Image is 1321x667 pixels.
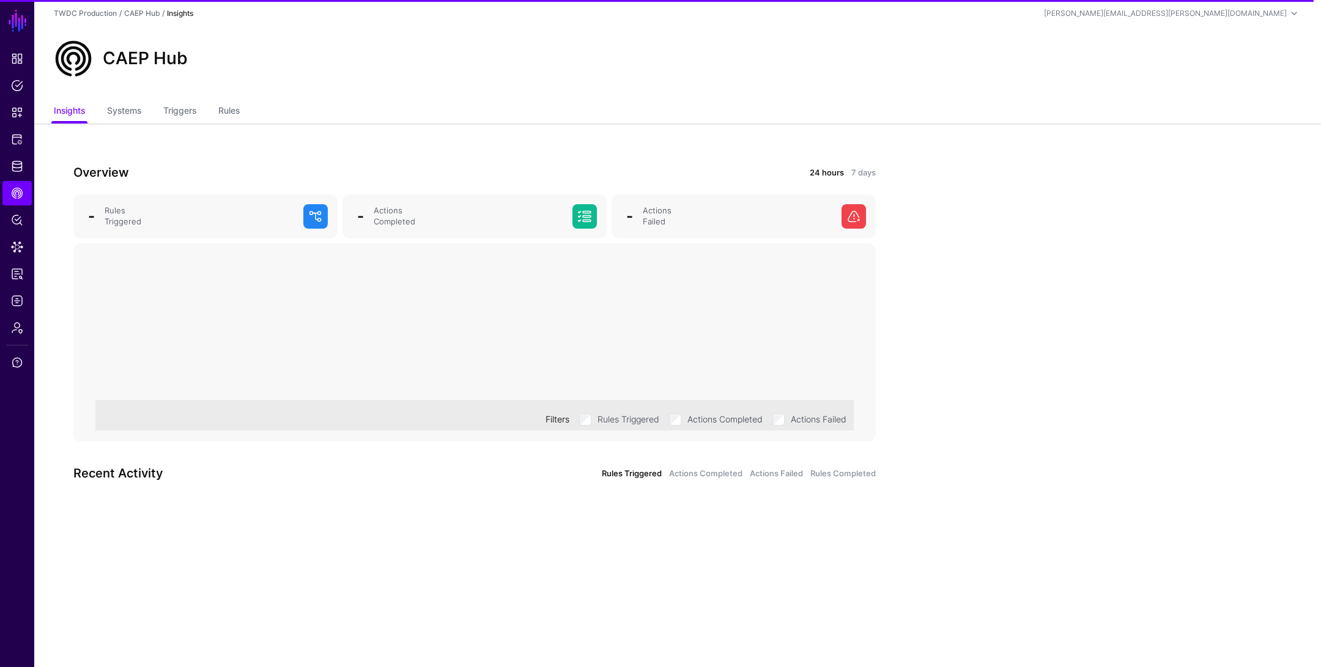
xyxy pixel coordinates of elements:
[669,468,742,480] a: Actions Completed
[598,411,659,426] label: Rules Triggered
[11,295,23,307] span: Logs
[124,9,160,18] a: CAEP Hub
[11,53,23,65] span: Dashboard
[11,322,23,334] span: Admin
[2,208,32,232] a: Policy Lens
[2,73,32,98] a: Policies
[687,411,763,426] label: Actions Completed
[2,154,32,179] a: Identity Data Fabric
[107,100,141,123] a: Systems
[73,463,467,483] h3: Recent Activity
[11,187,23,199] span: CAEP Hub
[810,167,844,179] a: 24 hours
[638,205,837,227] div: Actions Failed
[2,289,32,313] a: Logs
[750,468,803,480] a: Actions Failed
[11,268,23,280] span: Reports
[11,133,23,146] span: Protected Systems
[54,9,117,18] a: TWDC Production
[602,468,662,480] a: Rules Triggered
[100,205,298,227] div: Rules Triggered
[2,127,32,152] a: Protected Systems
[851,167,876,179] a: 7 days
[163,100,196,123] a: Triggers
[117,8,124,19] div: /
[11,356,23,369] span: Support
[103,48,188,69] h2: CAEP Hub
[7,7,28,34] a: SGNL
[2,235,32,259] a: Data Lens
[54,100,85,123] a: Insights
[218,100,240,123] a: Rules
[11,106,23,119] span: Snippets
[357,207,364,225] span: -
[626,207,633,225] span: -
[2,181,32,205] a: CAEP Hub
[88,207,95,225] span: -
[369,205,568,227] div: Actions Completed
[160,8,167,19] div: /
[167,9,193,18] strong: Insights
[1044,8,1287,19] div: [PERSON_NAME][EMAIL_ADDRESS][PERSON_NAME][DOMAIN_NAME]
[791,411,846,426] label: Actions Failed
[2,315,32,340] a: Admin
[11,241,23,253] span: Data Lens
[11,160,23,172] span: Identity Data Fabric
[810,468,876,480] a: Rules Completed
[73,163,467,182] h3: Overview
[541,413,574,426] div: Filters
[11,214,23,226] span: Policy Lens
[2,100,32,125] a: Snippets
[11,79,23,92] span: Policies
[2,46,32,71] a: Dashboard
[2,262,32,286] a: Reports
